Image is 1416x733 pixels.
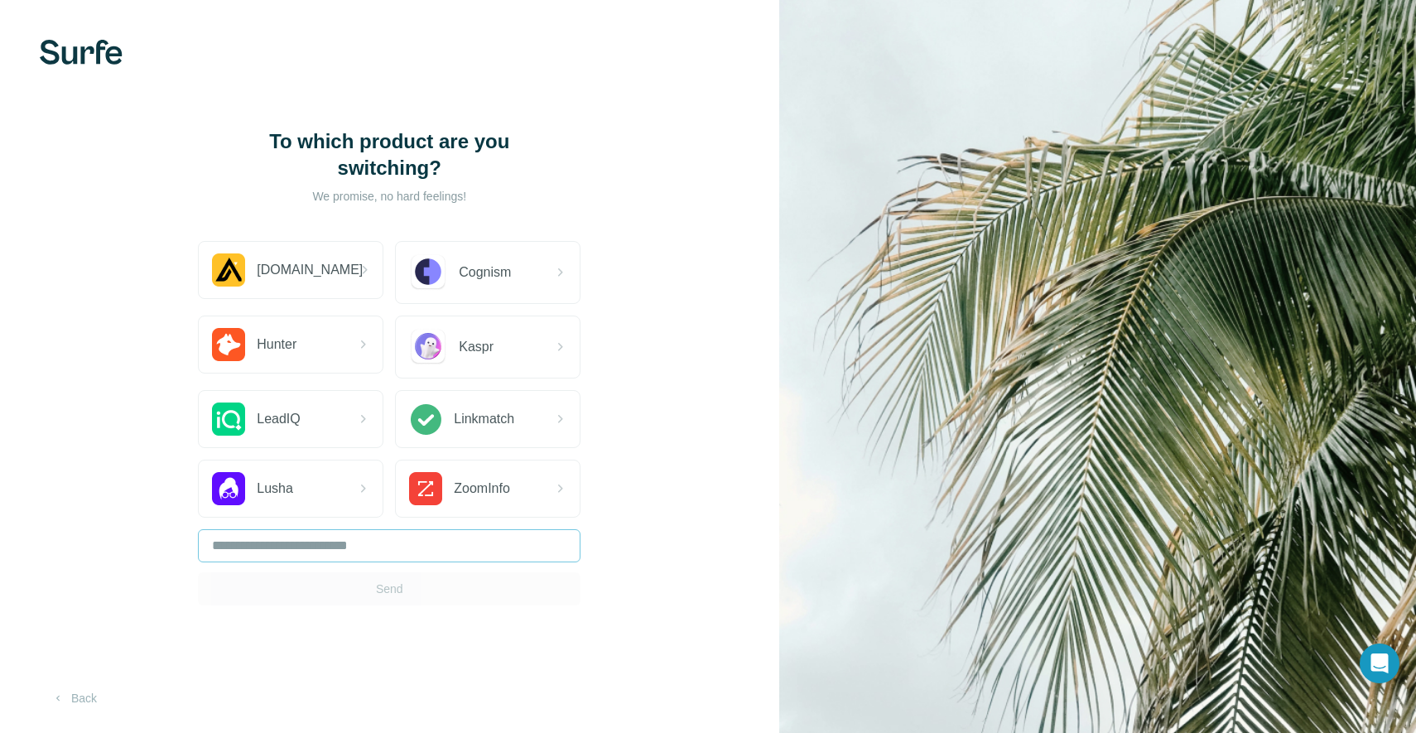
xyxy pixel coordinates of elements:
[212,253,245,287] img: Apollo.io Logo
[409,472,442,505] img: ZoomInfo Logo
[1360,644,1399,683] div: Open Intercom Messenger
[459,263,511,282] span: Cognism
[409,403,442,436] img: Linkmatch Logo
[257,335,296,354] span: Hunter
[212,328,245,361] img: Hunter.io Logo
[257,260,363,280] span: [DOMAIN_NAME]
[212,403,245,436] img: LeadIQ Logo
[454,479,510,499] span: ZoomInfo
[257,479,293,499] span: Lusha
[409,253,447,292] img: Cognism Logo
[459,337,494,357] span: Kaspr
[409,328,447,366] img: Kaspr Logo
[454,409,514,429] span: Linkmatch
[40,40,123,65] img: Surfe's logo
[212,472,245,505] img: Lusha Logo
[224,128,555,181] h1: To which product are you switching?
[224,188,555,205] p: We promise, no hard feelings!
[40,683,108,713] button: Back
[257,409,300,429] span: LeadIQ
